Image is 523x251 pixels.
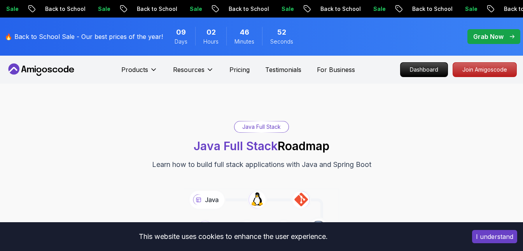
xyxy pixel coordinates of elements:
[152,159,371,170] p: Learn how to build full stack applications with Java and Spring Boot
[313,5,366,13] p: Back to School
[173,65,214,81] button: Resources
[173,65,205,74] p: Resources
[317,65,355,74] a: For Business
[234,121,289,132] div: Java Full Stack
[472,230,517,243] button: Accept cookies
[91,5,116,13] p: Sale
[203,38,219,46] span: Hours
[5,32,163,41] p: 🔥 Back to School Sale - Our best prices of the year!
[6,228,460,245] div: This website uses cookies to enhance the user experience.
[400,62,448,77] a: Dashboard
[194,139,329,153] h1: Roadmap
[121,65,148,74] p: Products
[366,5,391,13] p: Sale
[234,38,254,46] span: Minutes
[277,27,286,38] span: 52 Seconds
[405,5,458,13] p: Back to School
[229,65,250,74] a: Pricing
[183,5,208,13] p: Sale
[270,38,293,46] span: Seconds
[453,63,516,77] p: Join Amigoscode
[453,62,517,77] a: Join Amigoscode
[176,27,186,38] span: 9 Days
[222,5,275,13] p: Back to School
[458,5,483,13] p: Sale
[275,5,299,13] p: Sale
[240,27,249,38] span: 46 Minutes
[121,65,157,81] button: Products
[473,32,504,41] p: Grab Now
[206,27,216,38] span: 2 Hours
[265,65,301,74] a: Testimonials
[194,139,278,153] span: Java Full Stack
[401,63,448,77] p: Dashboard
[38,5,91,13] p: Back to School
[130,5,183,13] p: Back to School
[175,38,187,46] span: Days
